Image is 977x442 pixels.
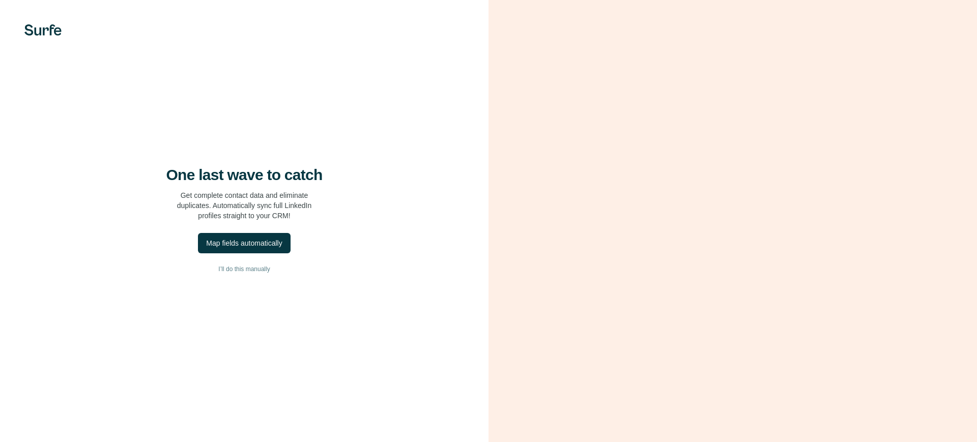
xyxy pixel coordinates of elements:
[198,233,290,253] button: Map fields automatically
[20,261,468,277] button: I’ll do this manually
[206,238,282,248] div: Map fields automatically
[218,264,270,274] span: I’ll do this manually
[166,166,323,184] h4: One last wave to catch
[24,24,62,36] img: Surfe's logo
[177,190,312,221] p: Get complete contact data and eliminate duplicates. Automatically sync full LinkedIn profiles str...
